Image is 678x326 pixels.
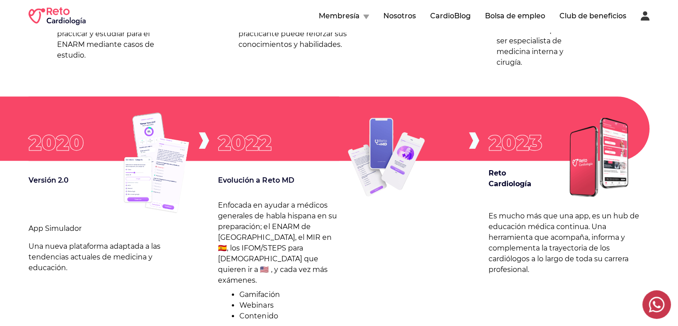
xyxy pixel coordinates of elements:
li: Webinars [239,300,339,311]
img: timeline image 2 [542,96,656,196]
li: Gamifación [239,289,339,300]
p: Evolución a Reto MD [218,175,339,186]
button: CardioBlog [430,11,471,21]
img: timeline image 5 [118,96,189,216]
p: Es mucho más que una app, es un hub de educación médica continua. Una herramienta que acompañ... [489,211,649,275]
p: Versión 2.0 [29,175,118,186]
button: Bolsa de empleo [485,11,545,21]
p: Enfocada en ayudar a médicos generales de habla hispana en su preparación; el ENARM de [GEOGRAPHI... [218,200,339,286]
button: Club de beneficios [559,11,626,21]
p: 2023 [489,132,542,154]
p: Simulador del ENARM donde el practicante puede reforzar sus conocimientos y habilidades. [238,18,354,50]
li: Contenido [239,311,339,322]
p: Una nueva plataforma adaptada a las tendencias actuales de medicina y educación. [29,241,189,273]
p: App Simulador [29,223,189,234]
img: RETO Cardio Logo [29,7,86,25]
p: Una app móvil que ayuda a practicar y estudiar para el ENARM mediante casos de estudio. [57,18,156,61]
img: timeline image 5 [339,96,431,204]
button: Nosotros [383,11,416,21]
p: Libros visuales para ser especialista de medicina interna y cirugía. [497,25,571,68]
p: 2020 [29,132,118,154]
p: Reto Cardiología [489,168,542,189]
p: 2022 [218,132,339,154]
button: Membresía [319,11,369,21]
